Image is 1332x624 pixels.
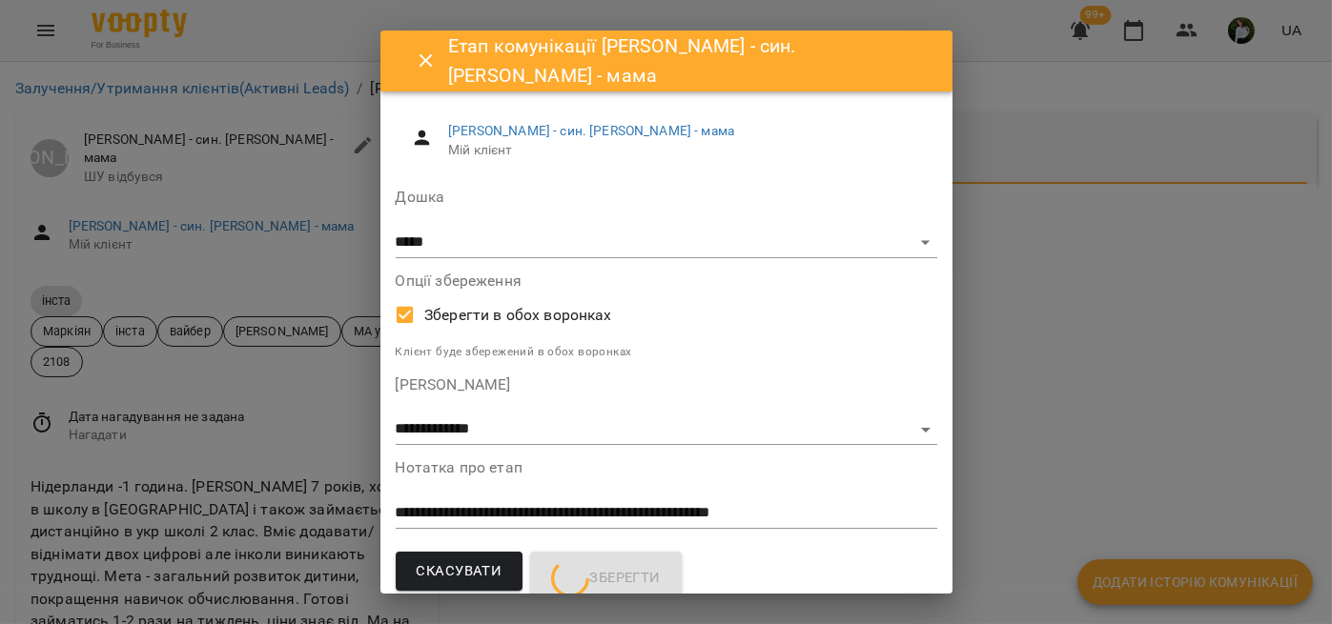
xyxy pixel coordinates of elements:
span: Мій клієнт [448,141,921,160]
label: Нотатка про етап [396,460,937,475]
span: Зберегти в обох воронках [424,304,612,327]
span: Скасувати [417,559,502,584]
p: Клієнт буде збережений в обох воронках [396,343,937,362]
label: Опції збереження [396,273,937,289]
label: Дошка [396,190,937,205]
button: Close [403,38,449,84]
label: [PERSON_NAME] [396,377,937,393]
a: [PERSON_NAME] - син. [PERSON_NAME] - мама [448,123,734,138]
button: Скасувати [396,552,523,592]
h6: Етап комунікації [PERSON_NAME] - син. [PERSON_NAME] - мама [448,31,929,91]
